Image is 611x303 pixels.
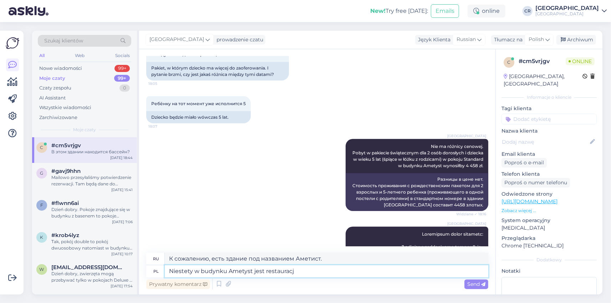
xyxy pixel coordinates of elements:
[415,36,450,43] div: Język Klienta
[51,200,79,206] span: #flwnn6ai
[501,235,597,242] p: Przeglądarka
[51,206,133,219] div: Dzień dobry. Pokoje znajdujące się w budynku z basenem to pokoje Superior i Superior Deluxe na [D...
[535,5,607,17] a: [GEOGRAPHIC_DATA][GEOGRAPHIC_DATA]
[214,36,263,43] div: prowadzenie czatu
[501,178,570,188] div: Poproś o numer telefonu
[501,267,597,275] p: Notatki
[114,51,131,60] div: Socials
[51,142,81,149] span: #cm5vrjgv
[51,168,81,174] span: #gavj9hhn
[146,62,289,81] div: Pakiet, w którym dziecko ma więcej do zaoferowania. I pytanie brzmi, czy jest jakaś różnica międz...
[153,253,159,265] div: ru
[112,219,133,225] div: [DATE] 7:06
[40,202,43,208] span: f
[111,187,133,192] div: [DATE] 15:41
[523,6,533,16] div: CR
[51,149,133,155] div: В этом здании находится бассейн?
[39,114,77,121] div: Zarchiwizowane
[501,217,597,224] p: System operacyjny
[502,138,589,146] input: Dodaj nazwę
[535,11,599,17] div: [GEOGRAPHIC_DATA]
[501,150,597,158] p: Email klienta
[51,271,133,283] div: Dzień dobry, zwierzęta mogą przebywać tylko w pokojach Deluxe i Double.
[535,5,599,11] div: [GEOGRAPHIC_DATA]
[119,84,130,92] div: 0
[111,283,133,289] div: [DATE] 17:54
[40,145,44,150] span: c
[556,35,596,45] div: Archiwum
[165,265,488,277] textarea: Niestety w budynku Ametyst jest restaurac
[51,174,133,187] div: Mailowo przesyłaliśmy potwierdzenie rezerwacji. Tam będą dane do przelewu. Jeśli mail nie dotrze-...
[40,267,44,272] span: w
[151,101,246,106] span: Ребёнку на тот момент уже исполнится 5
[346,173,488,211] div: Разницы в цене нет. Стоимость проживания с рождественским пакетом для 2 взрослых и 5-летнего ребе...
[504,73,582,88] div: [GEOGRAPHIC_DATA], [GEOGRAPHIC_DATA]
[40,235,44,240] span: k
[51,232,79,238] span: #krob4lyz
[110,155,133,160] div: [DATE] 18:44
[456,211,486,217] span: Widziane ✓ 18:16
[501,94,597,101] div: Informacje o kliencie
[146,111,251,123] div: Dziecko będzie miało wówczas 5 lat.
[508,60,511,65] span: c
[447,133,486,139] span: [GEOGRAPHIC_DATA]
[501,242,597,250] p: Chrome [TECHNICAL_ID]
[501,257,597,263] div: Dodatkowy
[149,36,204,43] span: [GEOGRAPHIC_DATA]
[73,127,96,133] span: Moje czaty
[51,264,126,271] span: wizaz.dominika@gmail.com
[501,190,597,198] p: Odwiedzone strony
[38,51,46,60] div: All
[468,5,505,17] div: online
[39,94,66,102] div: AI Assistant
[39,84,71,92] div: Czaty zespołu
[501,170,597,178] p: Telefon klienta
[44,37,83,45] span: Szukaj klientów
[447,221,486,226] span: [GEOGRAPHIC_DATA]
[51,238,133,251] div: Tak, pokój double to pokój dwuosobowy natomiast w budynku Ametyst oraz Wozownia.
[39,75,65,82] div: Moje czaty
[370,7,386,14] b: New!
[501,105,597,112] p: Tagi klienta
[114,65,130,72] div: 99+
[153,265,159,277] div: pl
[40,170,44,176] span: g
[501,158,547,168] div: Poproś o e-mail
[501,207,597,214] p: Zobacz więcej ...
[501,114,597,124] input: Dodać etykietę
[39,65,82,72] div: Nowe wiadomości
[501,127,597,135] p: Nazwa klienta
[519,57,566,66] div: # cm5vrjgv
[467,281,485,287] span: Send
[111,251,133,257] div: [DATE] 10:17
[457,36,476,43] span: Russian
[74,51,86,60] div: Web
[566,57,595,65] span: Online
[39,104,91,111] div: Wszystkie wiadomości
[491,36,523,43] div: Tłumacz na
[146,279,210,289] div: Prywatny komentarz
[148,124,175,129] span: 18:07
[114,75,130,82] div: 99+
[529,36,544,43] span: Polish
[501,224,597,232] p: [MEDICAL_DATA]
[165,253,488,265] textarea: К сожалению, есть здание под названием Аметист.
[370,7,428,15] div: Try free [DATE]:
[6,36,19,50] img: Askly Logo
[431,4,459,18] button: Emails
[148,81,175,86] span: 18:05
[501,198,557,205] a: [URL][DOMAIN_NAME]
